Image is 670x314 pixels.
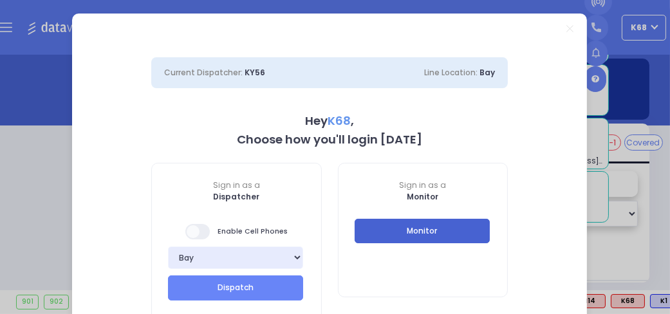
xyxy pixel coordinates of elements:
span: Enable Cell Phones [185,223,288,241]
span: Line Location: [424,67,478,78]
b: Monitor [407,191,438,202]
span: Sign in as a [152,180,321,191]
a: Close [566,25,573,32]
button: Dispatch [168,275,303,300]
b: Dispatcher [213,191,259,202]
b: Hey , [305,113,354,129]
b: Choose how you'll login [DATE] [237,131,422,147]
button: Monitor [355,219,490,243]
span: K68 [328,113,351,129]
span: Current Dispatcher: [164,67,243,78]
span: KY56 [245,67,265,78]
span: Sign in as a [339,180,508,191]
span: Bay [479,67,495,78]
